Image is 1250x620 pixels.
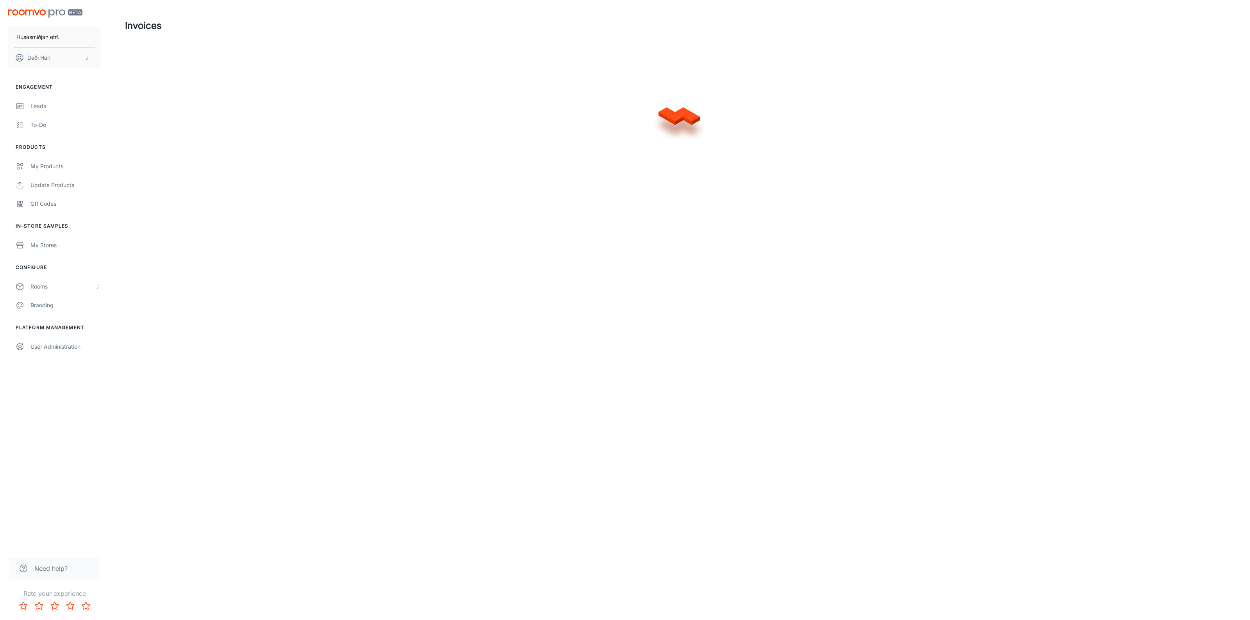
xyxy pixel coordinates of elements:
div: Update Products [30,181,101,189]
div: To-do [30,121,101,129]
button: Húsasmiðjan ehf. [8,27,101,47]
p: Daði Hall [27,53,50,62]
div: My Products [30,162,101,171]
div: QR Codes [30,200,101,208]
button: Daði Hall [8,48,101,68]
img: Roomvo PRO Beta [8,9,82,18]
div: Leads [30,102,101,110]
h1: Invoices [125,19,162,33]
p: Húsasmiðjan ehf. [16,33,59,41]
